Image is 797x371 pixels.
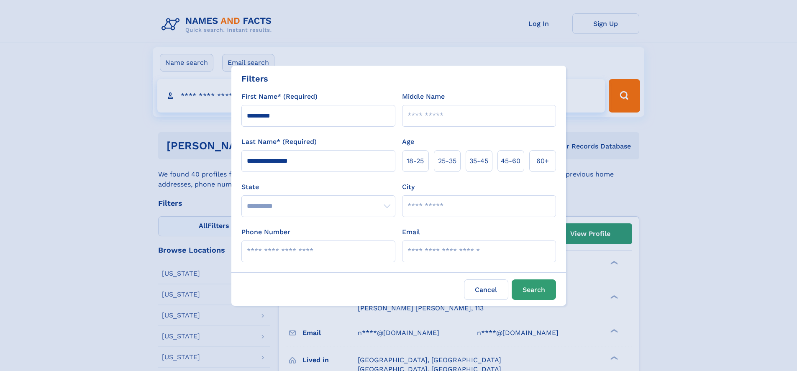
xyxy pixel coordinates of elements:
span: 25‑35 [438,156,456,166]
label: First Name* (Required) [241,92,318,102]
span: 60+ [536,156,549,166]
label: Cancel [464,279,508,300]
label: Middle Name [402,92,445,102]
button: Search [512,279,556,300]
div: Filters [241,72,268,85]
span: 45‑60 [501,156,520,166]
label: City [402,182,415,192]
label: Age [402,137,414,147]
span: 18‑25 [407,156,424,166]
label: Last Name* (Required) [241,137,317,147]
label: Email [402,227,420,237]
span: 35‑45 [469,156,488,166]
label: State [241,182,395,192]
label: Phone Number [241,227,290,237]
